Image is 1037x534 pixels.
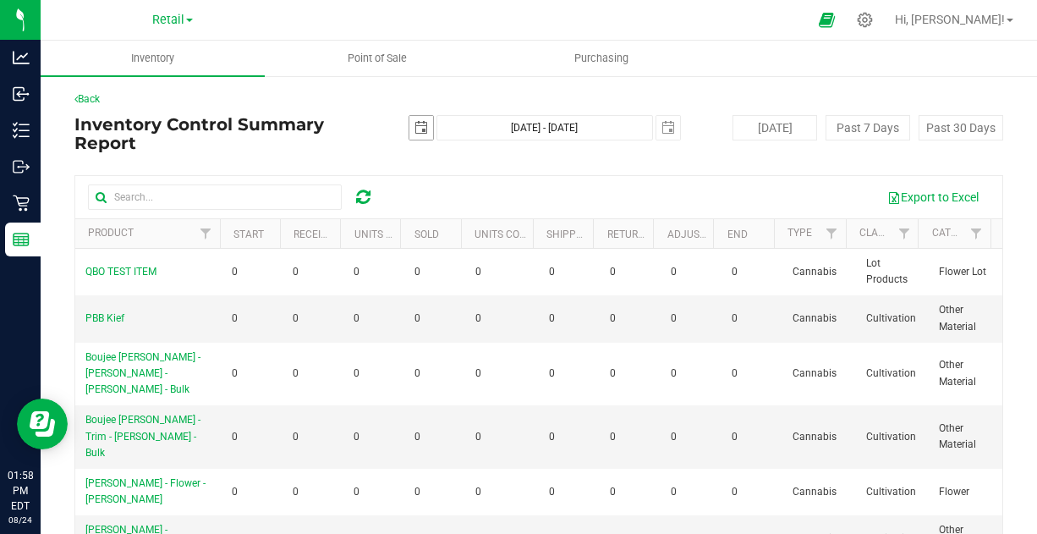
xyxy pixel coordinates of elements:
[854,12,875,28] div: Manage settings
[354,228,429,240] a: Units Created
[818,219,846,248] a: Filter
[546,228,589,240] a: Shipped
[671,429,677,445] span: 0
[232,366,238,382] span: 0
[732,366,738,382] span: 0
[939,357,992,389] span: Other Material
[919,115,1003,140] button: Past 30 Days
[549,311,555,327] span: 0
[108,51,197,66] span: Inventory
[963,219,990,248] a: Filter
[13,85,30,102] inline-svg: Inbound
[671,484,677,500] span: 0
[475,429,481,445] span: 0
[610,264,616,280] span: 0
[671,366,677,382] span: 0
[85,312,124,324] span: PBB Kief
[667,228,739,240] a: Adjustments
[610,484,616,500] span: 0
[787,227,812,239] a: Type
[475,311,481,327] span: 0
[8,468,33,514] p: 01:58 PM EDT
[293,311,299,327] span: 0
[414,264,420,280] span: 0
[354,311,359,327] span: 0
[866,429,916,445] span: Cultivation
[866,366,916,382] span: Cultivation
[793,264,837,280] span: Cannabis
[354,429,359,445] span: 0
[671,311,677,327] span: 0
[13,231,30,248] inline-svg: Reports
[414,429,420,445] span: 0
[354,366,359,382] span: 0
[414,311,420,327] span: 0
[13,195,30,212] inline-svg: Retail
[732,264,738,280] span: 0
[325,51,430,66] span: Point of Sale
[489,41,713,76] a: Purchasing
[152,13,184,27] span: Retail
[607,228,658,240] a: Returned
[939,484,969,500] span: Flower
[85,351,200,395] span: Boujee [PERSON_NAME] - [PERSON_NAME] - [PERSON_NAME] - Bulk
[549,264,555,280] span: 0
[85,414,200,458] span: Boujee [PERSON_NAME] - Trim - [PERSON_NAME] - Bulk
[939,264,986,280] span: Flower Lot
[808,3,846,36] span: Open Ecommerce Menu
[475,264,481,280] span: 0
[895,13,1005,26] span: Hi, [PERSON_NAME]!
[876,183,990,212] button: Export to Excel
[727,228,748,240] a: End
[85,266,156,278] span: QBO TEST ITEM
[475,366,481,382] span: 0
[293,429,299,445] span: 0
[549,429,555,445] span: 0
[409,116,433,140] span: select
[233,228,264,240] a: Start
[793,484,837,500] span: Cannabis
[671,264,677,280] span: 0
[826,115,910,140] button: Past 7 Days
[549,484,555,500] span: 0
[8,514,33,526] p: 08/24
[41,41,265,76] a: Inventory
[232,484,238,500] span: 0
[354,264,359,280] span: 0
[13,49,30,66] inline-svg: Analytics
[866,484,916,500] span: Cultivation
[551,51,651,66] span: Purchasing
[88,184,342,210] input: Search...
[85,477,206,505] span: [PERSON_NAME] - Flower - [PERSON_NAME]
[293,484,299,500] span: 0
[232,264,238,280] span: 0
[793,366,837,382] span: Cannabis
[232,429,238,445] span: 0
[475,228,561,240] a: Units Consumed
[793,311,837,327] span: Cannabis
[932,227,982,239] a: Category
[17,399,68,449] iframe: Resource center
[74,115,384,152] h4: Inventory Control Summary Report
[265,41,489,76] a: Point of Sale
[610,311,616,327] span: 0
[549,366,555,382] span: 0
[74,93,100,105] a: Back
[890,219,918,248] a: Filter
[13,122,30,139] inline-svg: Inventory
[414,366,420,382] span: 0
[732,484,738,500] span: 0
[354,484,359,500] span: 0
[192,219,220,248] a: Filter
[656,116,680,140] span: select
[610,366,616,382] span: 0
[414,228,439,240] a: Sold
[732,115,817,140] button: [DATE]
[793,429,837,445] span: Cannabis
[859,227,890,239] a: Class
[293,264,299,280] span: 0
[475,484,481,500] span: 0
[732,311,738,327] span: 0
[866,256,919,288] span: Lot Products
[232,311,238,327] span: 0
